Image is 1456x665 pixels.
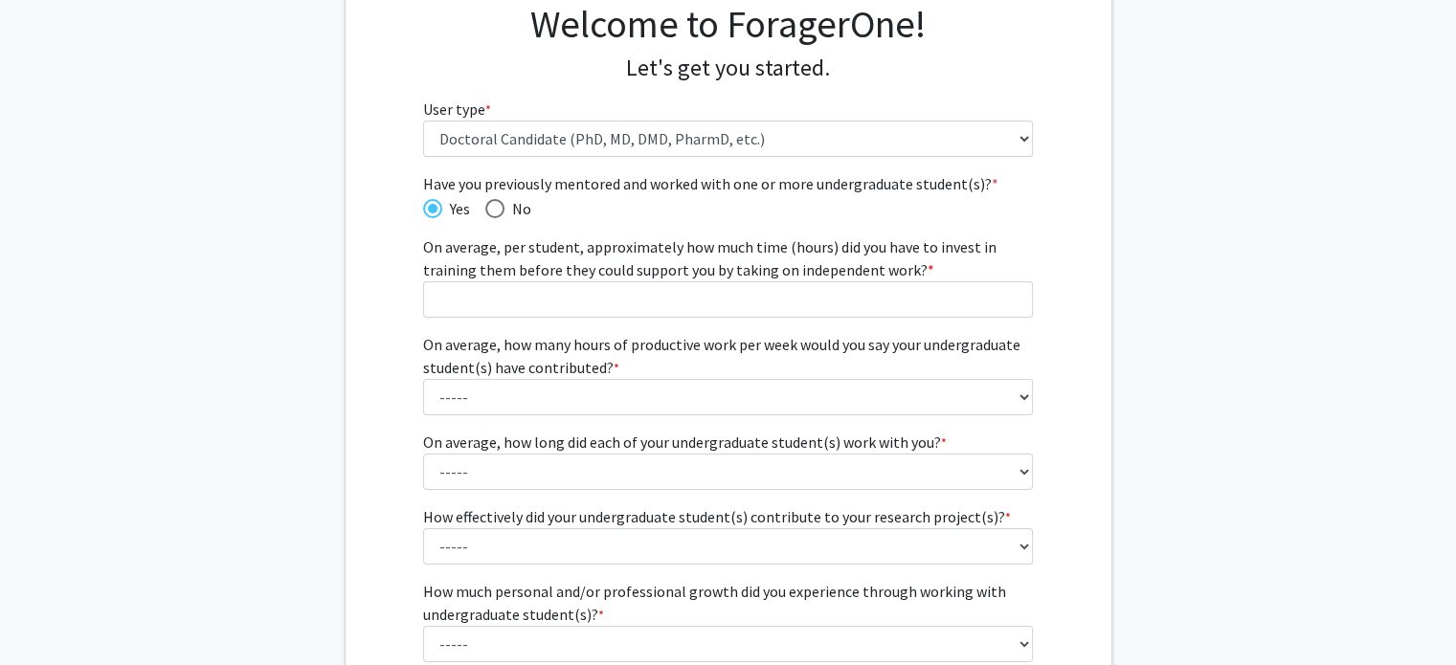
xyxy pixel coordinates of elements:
[423,98,491,121] label: User type
[504,197,531,220] span: No
[423,580,1033,626] label: How much personal and/or professional growth did you experience through working with undergraduat...
[423,333,1033,379] label: On average, how many hours of productive work per week would you say your undergraduate student(s...
[442,197,470,220] span: Yes
[423,237,997,279] span: On average, per student, approximately how much time (hours) did you have to invest in training t...
[423,55,1033,82] h4: Let's get you started.
[14,579,81,651] iframe: Chat
[423,172,1033,195] span: Have you previously mentored and worked with one or more undergraduate student(s)?
[423,195,1033,220] mat-radio-group: Have you previously mentored and worked with one or more undergraduate student(s)?
[423,505,1011,528] label: How effectively did your undergraduate student(s) contribute to your research project(s)?
[423,431,947,454] label: On average, how long did each of your undergraduate student(s) work with you?
[423,1,1033,47] h1: Welcome to ForagerOne!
